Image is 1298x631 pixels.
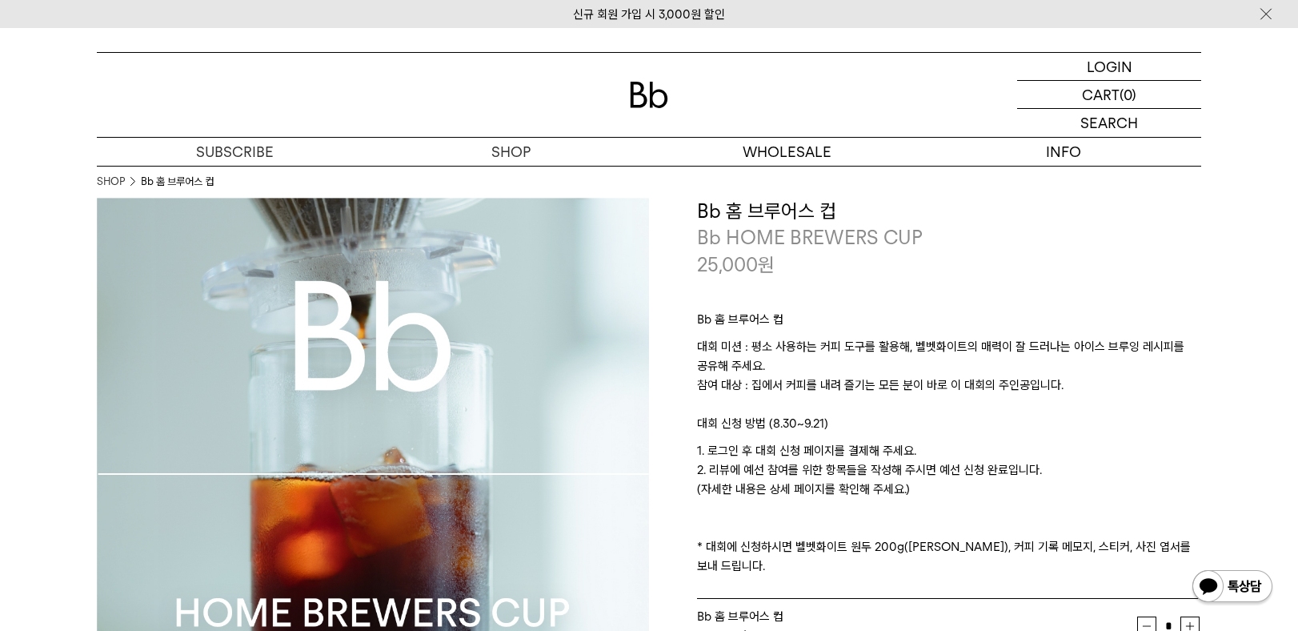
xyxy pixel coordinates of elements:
[373,138,649,166] a: SHOP
[649,138,925,166] p: WHOLESALE
[697,224,1201,251] p: Bb HOME BREWERS CUP
[1017,81,1201,109] a: CART (0)
[97,174,125,190] a: SHOP
[697,251,775,279] p: 25,000
[573,7,725,22] a: 신규 회원 가입 시 3,000원 할인
[697,414,1201,441] p: 대회 신청 방법 (8.30~9.21)
[1191,569,1274,607] img: 카카오톡 채널 1:1 채팅 버튼
[697,441,1201,576] p: 1. 로그인 후 대회 신청 페이지를 결제해 주세요. 2. 리뷰에 예선 참여를 위한 항목들을 작성해 주시면 예선 신청 완료입니다. (자세한 내용은 상세 페이지를 확인해 주세요....
[758,253,775,276] span: 원
[1087,53,1132,80] p: LOGIN
[1080,109,1138,137] p: SEARCH
[1120,81,1136,108] p: (0)
[97,138,373,166] a: SUBSCRIBE
[630,82,668,108] img: 로고
[697,198,1201,225] h3: Bb 홈 브루어스 컵
[697,310,1201,337] p: Bb 홈 브루어스 컵
[1017,53,1201,81] a: LOGIN
[141,174,214,190] li: Bb 홈 브루어스 컵
[697,609,783,624] span: Bb 홈 브루어스 컵
[697,337,1201,414] p: 대회 미션 : 평소 사용하는 커피 도구를 활용해, 벨벳화이트의 매력이 잘 드러나는 아이스 브루잉 레시피를 공유해 주세요. 참여 대상 : 집에서 커피를 내려 즐기는 모든 분이 ...
[1082,81,1120,108] p: CART
[925,138,1201,166] p: INFO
